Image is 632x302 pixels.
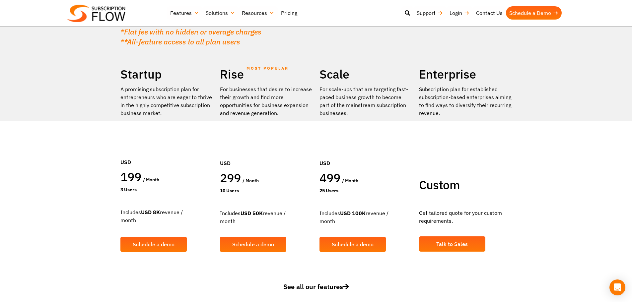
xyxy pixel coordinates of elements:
[473,6,506,20] a: Contact Us
[419,236,485,252] a: Talk to Sales
[143,177,159,183] span: / month
[419,85,512,117] p: Subscription plan for established subscription-based enterprises aiming to find ways to diversify...
[120,186,213,193] div: 3 Users
[246,61,289,76] span: MOST POPULAR
[120,27,261,36] em: *Flat fee with no hidden or overage charges
[319,170,341,186] span: 499
[413,6,446,20] a: Support
[319,85,412,117] div: For scale-ups that are targeting fast-paced business growth to become part of the mainstream subs...
[319,139,412,170] div: USD
[220,199,313,233] div: Includes revenue / month
[220,139,313,170] div: USD
[419,199,512,233] div: Get tailored quote for your custom requirements.
[220,85,313,117] div: For businesses that desire to increase their growth and find more opportunities for business expa...
[67,5,125,22] img: Subscriptionflow
[232,242,274,247] span: Schedule a demo
[120,237,187,252] a: Schedule a demo
[239,6,278,20] a: Resources
[252,210,263,216] strong: 50K
[446,6,473,20] a: Login
[319,187,412,194] div: 25 Users
[283,282,349,291] span: See all our features
[220,187,313,194] div: 10 Users
[319,67,412,82] h2: Scale
[120,282,512,302] a: See all our features
[220,237,286,252] a: Schedule a demo
[319,237,386,252] a: Schedule a demo
[342,178,358,184] span: / month
[202,6,239,20] a: Solutions
[120,138,213,169] div: USD
[120,37,240,46] em: **All-feature access to all plan users
[278,6,301,20] a: Pricing
[319,199,412,233] div: Includes revenue / month
[120,169,142,185] span: 199
[220,170,241,186] span: 299
[120,198,213,232] div: Includes revenue / month
[419,177,460,193] span: Custom
[506,6,562,20] a: Schedule a Demo
[120,67,213,82] h2: Startup
[243,178,259,184] span: / month
[241,210,251,216] strong: USD
[167,6,202,20] a: Features
[120,85,213,117] p: A promising subscription plan for entrepreneurs who are eager to thrive in the highly competitive...
[419,67,512,82] h2: Enterprise
[332,242,374,247] span: Schedule a demo
[220,67,313,82] h2: Rise
[133,242,175,247] span: Schedule a demo
[340,210,366,216] strong: USD 100K
[436,241,468,247] span: Talk to Sales
[609,279,625,295] div: Open Intercom Messenger
[141,209,160,215] strong: USD 8K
